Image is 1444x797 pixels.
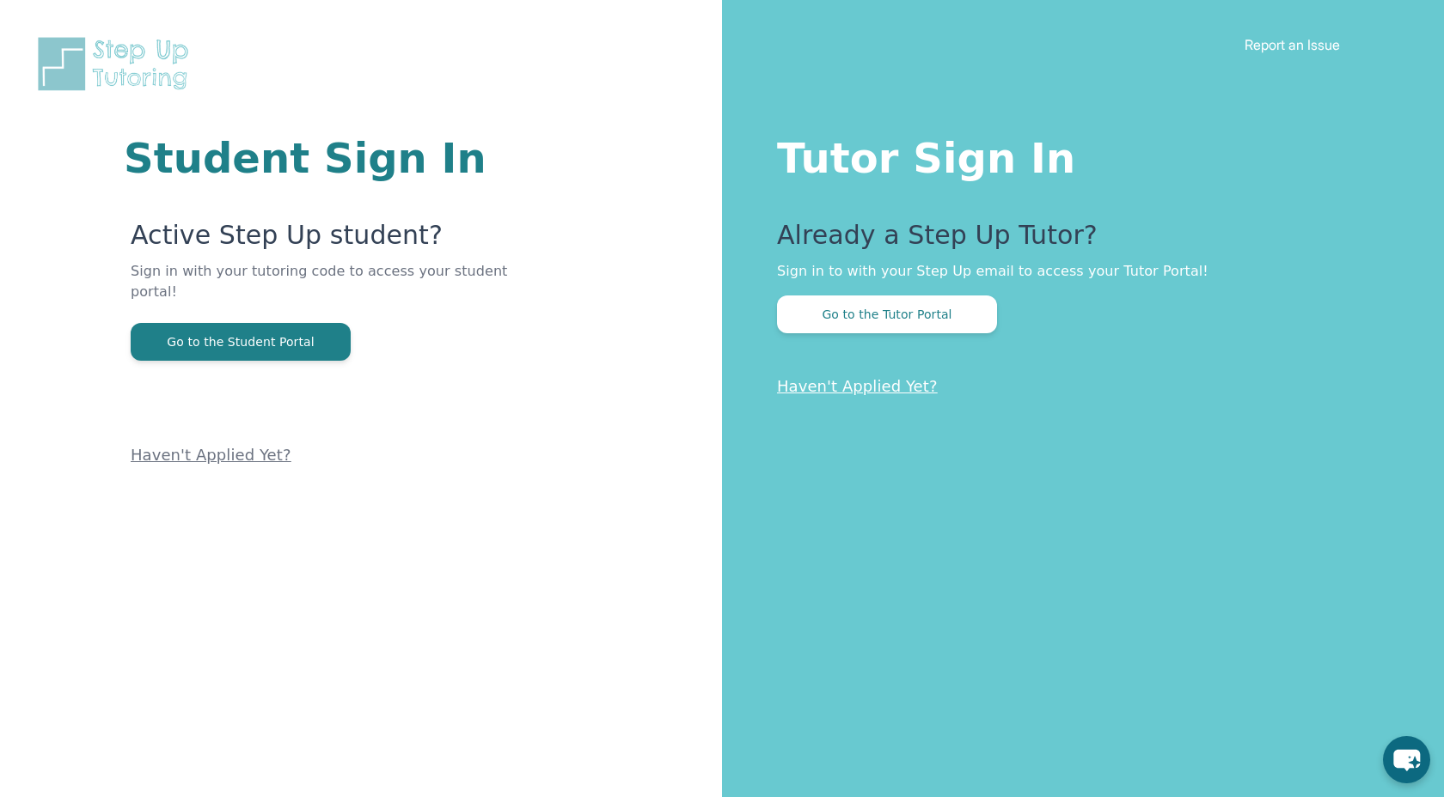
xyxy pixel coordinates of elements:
[34,34,199,94] img: Step Up Tutoring horizontal logo
[777,261,1375,282] p: Sign in to with your Step Up email to access your Tutor Portal!
[777,220,1375,261] p: Already a Step Up Tutor?
[131,446,291,464] a: Haven't Applied Yet?
[1383,736,1430,783] button: chat-button
[124,137,516,179] h1: Student Sign In
[131,333,351,350] a: Go to the Student Portal
[131,323,351,361] button: Go to the Student Portal
[777,295,997,333] button: Go to the Tutor Portal
[131,261,516,323] p: Sign in with your tutoring code to access your student portal!
[131,220,516,261] p: Active Step Up student?
[777,306,997,322] a: Go to the Tutor Portal
[777,377,938,395] a: Haven't Applied Yet?
[1245,36,1340,53] a: Report an Issue
[777,131,1375,179] h1: Tutor Sign In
